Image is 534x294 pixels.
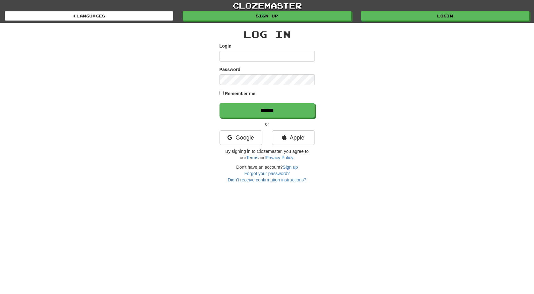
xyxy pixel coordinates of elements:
a: Languages [5,11,173,21]
label: Remember me [225,90,255,97]
p: By signing in to Clozemaster, you agree to our and . [220,148,315,161]
a: Didn't receive confirmation instructions? [228,177,306,182]
a: Google [220,130,262,145]
h2: Log In [220,29,315,40]
a: Apple [272,130,315,145]
a: Login [361,11,529,21]
a: Terms [246,155,258,160]
p: or [220,121,315,127]
div: Don't have an account? [220,164,315,183]
label: Login [220,43,232,49]
a: Privacy Policy [266,155,293,160]
a: Forgot your password? [244,171,290,176]
label: Password [220,66,240,73]
a: Sign up [283,165,298,170]
a: Sign up [183,11,351,21]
